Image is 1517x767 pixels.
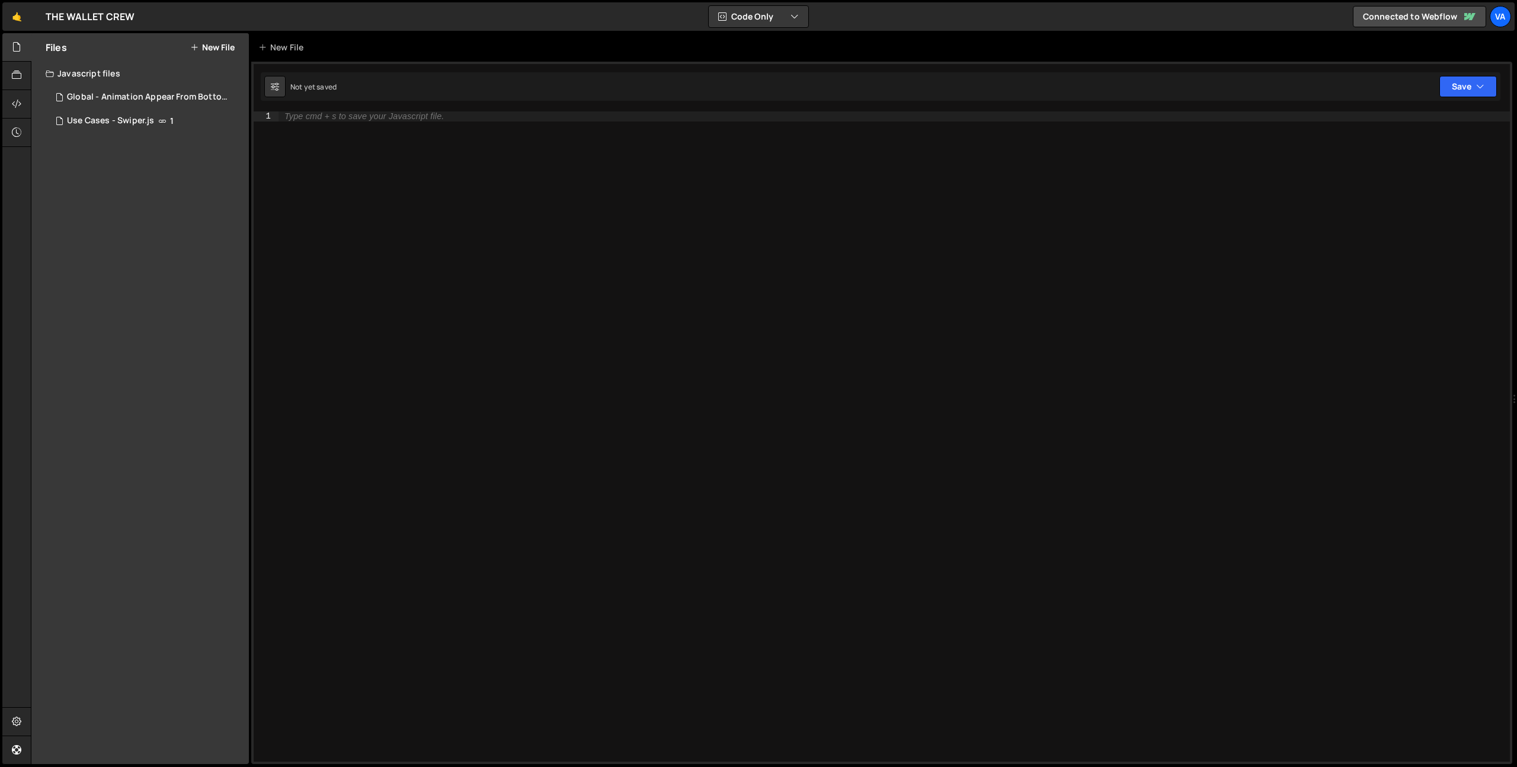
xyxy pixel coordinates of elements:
div: Type cmd + s to save your Javascript file. [284,112,444,121]
div: Use Cases - Swiper.js [67,116,154,126]
div: 1 [254,111,279,122]
a: Connected to Webflow [1353,6,1486,27]
div: Not yet saved [290,82,337,92]
div: 16324/44136.js [46,109,249,133]
div: 16324/44231.js [46,85,253,109]
span: 1 [170,116,174,126]
a: 🤙 [2,2,31,31]
div: THE WALLET CREW [46,9,135,24]
h2: Files [46,41,67,54]
button: Save [1439,76,1497,97]
div: Global - Animation Appear From Bottom.js [67,92,231,103]
div: Javascript files [31,62,249,85]
button: Code Only [709,6,808,27]
div: New File [258,41,308,53]
a: Va [1490,6,1511,27]
button: New File [190,43,235,52]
